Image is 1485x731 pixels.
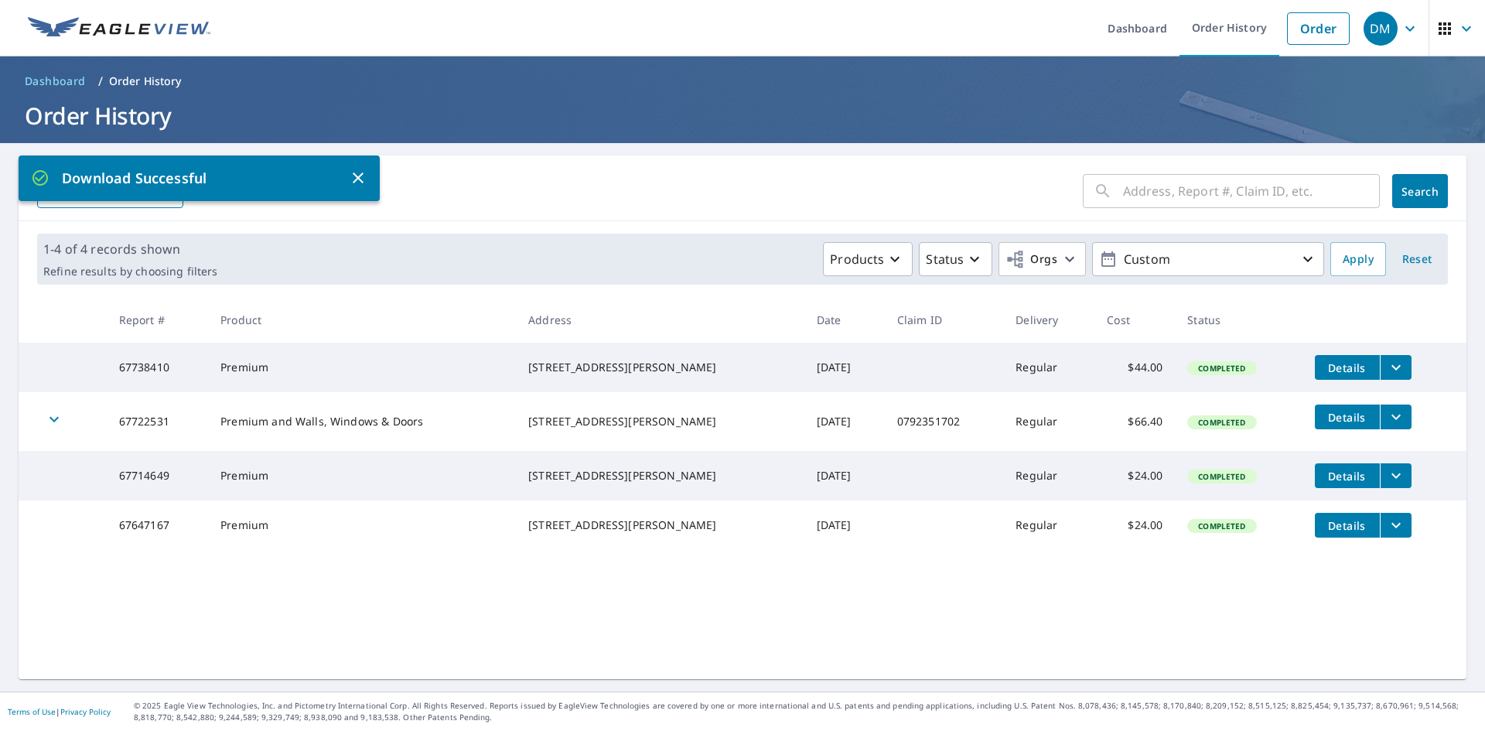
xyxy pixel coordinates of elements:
[107,392,209,451] td: 67722531
[1287,12,1350,45] a: Order
[1392,242,1442,276] button: Reset
[885,297,1004,343] th: Claim ID
[804,500,885,550] td: [DATE]
[1118,246,1299,273] p: Custom
[134,700,1477,723] p: © 2025 Eagle View Technologies, Inc. and Pictometry International Corp. All Rights Reserved. Repo...
[1324,518,1371,533] span: Details
[25,73,86,89] span: Dashboard
[1380,463,1412,488] button: filesDropdownBtn-67714649
[1315,513,1380,538] button: detailsBtn-67647167
[1330,242,1386,276] button: Apply
[107,297,209,343] th: Report #
[1189,417,1255,428] span: Completed
[1094,297,1175,343] th: Cost
[107,343,209,392] td: 67738410
[1092,242,1324,276] button: Custom
[1398,250,1435,269] span: Reset
[1392,174,1448,208] button: Search
[60,706,111,717] a: Privacy Policy
[1380,513,1412,538] button: filesDropdownBtn-67647167
[1094,451,1175,500] td: $24.00
[1094,500,1175,550] td: $24.00
[528,468,792,483] div: [STREET_ADDRESS][PERSON_NAME]
[804,451,885,500] td: [DATE]
[999,242,1086,276] button: Orgs
[19,100,1466,132] h1: Order History
[830,250,884,268] p: Products
[19,69,92,94] a: Dashboard
[528,414,792,429] div: [STREET_ADDRESS][PERSON_NAME]
[107,500,209,550] td: 67647167
[1003,297,1094,343] th: Delivery
[208,343,516,392] td: Premium
[107,451,209,500] td: 67714649
[1003,500,1094,550] td: Regular
[1315,405,1380,429] button: detailsBtn-67722531
[28,17,210,40] img: EV Logo
[528,518,792,533] div: [STREET_ADDRESS][PERSON_NAME]
[1005,250,1057,269] span: Orgs
[919,242,992,276] button: Status
[1324,469,1371,483] span: Details
[208,500,516,550] td: Premium
[516,297,804,343] th: Address
[8,706,56,717] a: Terms of Use
[1315,463,1380,488] button: detailsBtn-67714649
[98,72,103,91] li: /
[1380,355,1412,380] button: filesDropdownBtn-67738410
[1405,184,1435,199] span: Search
[1003,451,1094,500] td: Regular
[885,392,1004,451] td: 0792351702
[31,168,349,189] p: Download Successful
[926,250,964,268] p: Status
[1094,392,1175,451] td: $66.40
[43,240,217,258] p: 1-4 of 4 records shown
[8,707,111,716] p: |
[1175,297,1302,343] th: Status
[1189,471,1255,482] span: Completed
[804,343,885,392] td: [DATE]
[823,242,913,276] button: Products
[208,392,516,451] td: Premium and Walls, Windows & Doors
[1189,363,1255,374] span: Completed
[804,297,885,343] th: Date
[804,392,885,451] td: [DATE]
[1003,343,1094,392] td: Regular
[19,69,1466,94] nav: breadcrumb
[208,451,516,500] td: Premium
[1094,343,1175,392] td: $44.00
[1324,410,1371,425] span: Details
[1364,12,1398,46] div: DM
[1189,521,1255,531] span: Completed
[1380,405,1412,429] button: filesDropdownBtn-67722531
[528,360,792,375] div: [STREET_ADDRESS][PERSON_NAME]
[1343,250,1374,269] span: Apply
[1123,169,1380,213] input: Address, Report #, Claim ID, etc.
[1003,392,1094,451] td: Regular
[208,297,516,343] th: Product
[1315,355,1380,380] button: detailsBtn-67738410
[109,73,182,89] p: Order History
[43,265,217,278] p: Refine results by choosing filters
[1324,360,1371,375] span: Details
